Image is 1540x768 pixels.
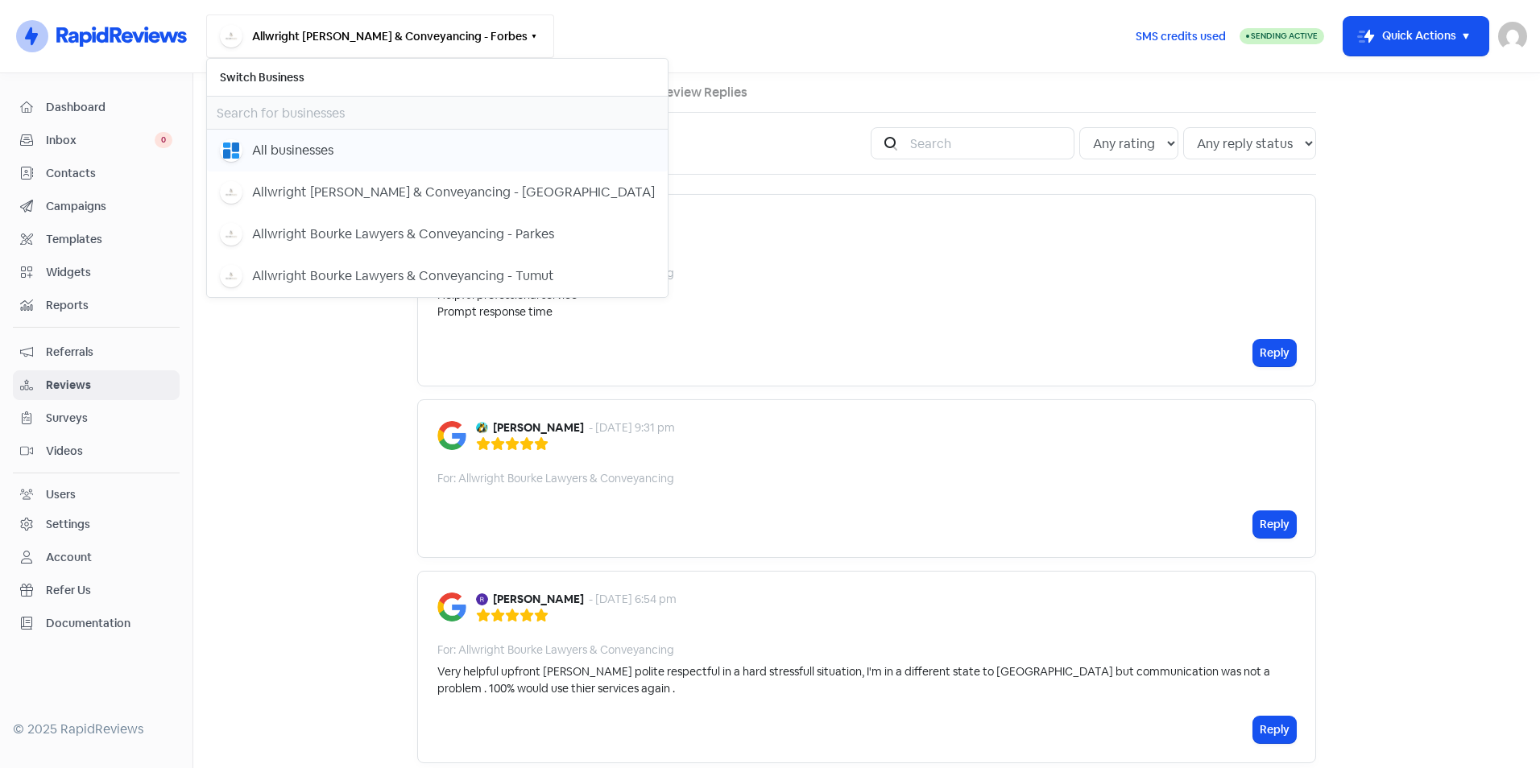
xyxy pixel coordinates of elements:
[207,255,668,297] button: Allwright Bourke Lawyers & Conveyancing - Tumut
[252,225,554,244] div: Allwright Bourke Lawyers & Conveyancing - Parkes
[46,99,172,116] span: Dashboard
[13,609,180,638] a: Documentation
[13,510,180,539] a: Settings
[1122,27,1240,43] a: SMS credits used
[437,287,577,320] div: Helpful professional service Prompt response time
[13,480,180,510] a: Users
[207,130,668,171] button: All businesses
[13,93,180,122] a: Dashboard
[1253,340,1296,366] button: Reply
[155,132,172,148] span: 0
[13,543,180,572] a: Account
[46,231,172,248] span: Templates
[13,436,180,466] a: Videos
[900,127,1074,159] input: Search
[46,410,172,427] span: Surveys
[207,213,668,255] button: Allwright Bourke Lawyers & Conveyancing - Parkes
[13,192,180,221] a: Campaigns
[589,591,677,608] div: - [DATE] 6:54 pm
[1136,28,1226,45] span: SMS credits used
[437,663,1296,697] div: Very helpful upfront [PERSON_NAME] polite respectful in a hard stressfull situation, I'm in a dif...
[493,419,584,436] b: [PERSON_NAME]
[13,370,180,400] a: Reviews
[46,377,172,394] span: Reviews
[46,615,172,632] span: Documentation
[1498,22,1527,51] img: User
[46,198,172,215] span: Campaigns
[207,97,668,129] input: Search for businesses
[46,165,172,182] span: Contacts
[13,337,180,367] a: Referrals
[437,593,466,621] img: Image
[13,720,180,739] div: © 2025 RapidReviews
[46,549,92,566] div: Account
[46,443,172,460] span: Videos
[207,59,668,96] h6: Switch Business
[46,297,172,314] span: Reports
[13,126,180,155] a: Inbox 0
[46,486,76,503] div: Users
[437,642,674,659] div: For: Allwright Bourke Lawyers & Conveyancing
[252,266,554,286] div: Allwright Bourke Lawyers & Conveyancing - Tumut
[1251,31,1318,41] span: Sending Active
[437,421,466,450] img: Image
[13,159,180,188] a: Contacts
[13,258,180,287] a: Widgets
[476,593,488,605] img: Avatar
[643,83,747,102] a: AI Review Replies
[252,141,333,160] div: All businesses
[46,264,172,281] span: Widgets
[46,516,90,533] div: Settings
[589,419,675,436] div: - [DATE] 9:31 pm
[1253,511,1296,538] button: Reply
[252,183,655,202] div: Allwright [PERSON_NAME] & Conveyancing - [GEOGRAPHIC_DATA]
[1343,17,1488,56] button: Quick Actions
[476,422,488,434] img: Avatar
[46,582,172,599] span: Refer Us
[207,171,668,213] button: Allwright [PERSON_NAME] & Conveyancing - [GEOGRAPHIC_DATA]
[46,344,172,361] span: Referrals
[206,14,554,58] button: Allwright [PERSON_NAME] & Conveyancing - Forbes
[13,576,180,605] a: Refer Us
[493,591,584,608] b: [PERSON_NAME]
[13,291,180,320] a: Reports
[13,225,180,254] a: Templates
[1240,27,1324,46] a: Sending Active
[13,403,180,433] a: Surveys
[46,132,155,149] span: Inbox
[1253,716,1296,743] button: Reply
[437,470,674,487] div: For: Allwright Bourke Lawyers & Conveyancing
